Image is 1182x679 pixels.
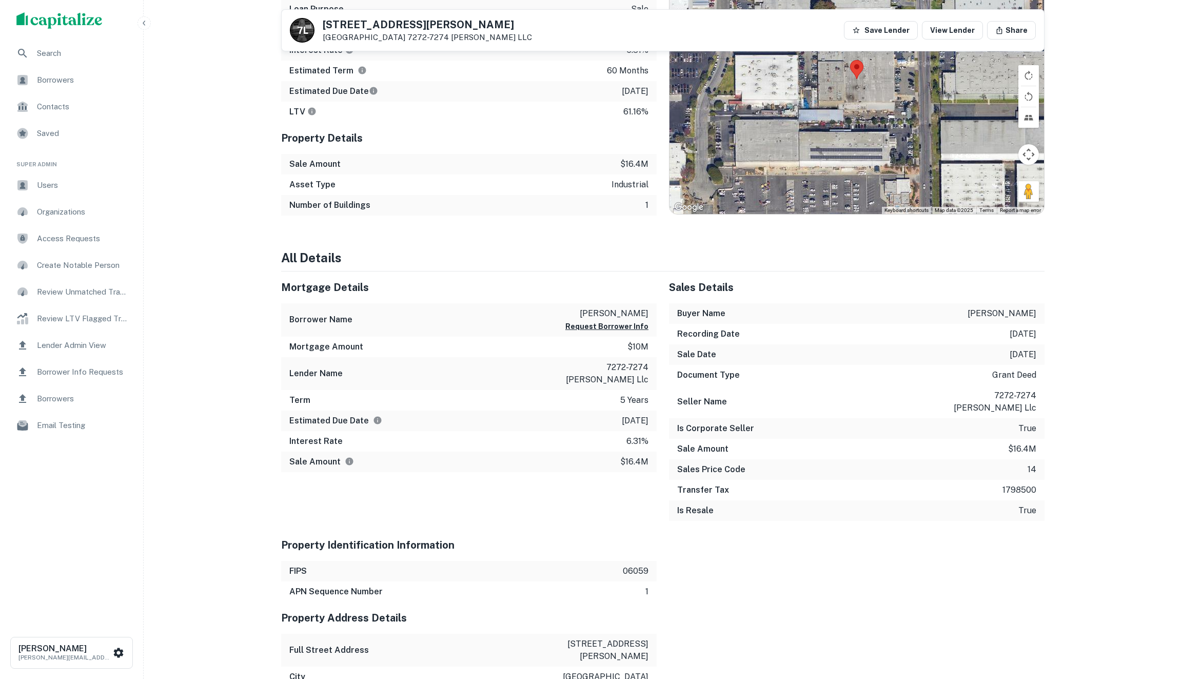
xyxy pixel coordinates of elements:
h6: [PERSON_NAME] [18,645,111,653]
svg: LTVs displayed on the website are for informational purposes only and may be reported incorrectly... [307,107,317,116]
p: true [1018,505,1036,517]
a: Open this area in Google Maps (opens a new window) [672,201,706,214]
p: grant deed [992,369,1036,381]
svg: Term is based on a standard schedule for this type of loan. [358,66,367,75]
p: $16.4m [1008,443,1036,455]
button: Drag Pegman onto the map to open Street View [1018,181,1039,202]
span: Contacts [37,101,129,113]
p: [PERSON_NAME] [968,307,1036,320]
h6: Sale Amount [677,443,728,455]
h6: Transfer Tax [677,484,729,496]
h6: Loan Purpose [289,3,344,15]
h6: Lender Name [289,367,343,380]
p: 14 [1028,463,1036,476]
h6: Term [289,394,310,406]
h5: Property Identification Information [281,537,657,553]
h6: Document Type [677,369,740,381]
button: Rotate map counterclockwise [1018,86,1039,107]
img: capitalize-logo.png [16,12,103,29]
p: $16.4m [620,158,648,170]
button: Share [987,21,1036,40]
h6: Sale Date [677,348,716,361]
a: Review Unmatched Transactions [8,280,135,304]
h6: Sale Amount [289,158,341,170]
h6: Sales Price Code [677,463,745,476]
p: 7 L [297,24,307,37]
a: Report a map error [1000,207,1041,213]
p: 6.31% [626,435,648,448]
a: Create Notable Person [8,253,135,278]
p: [PERSON_NAME][EMAIL_ADDRESS][DOMAIN_NAME] [18,653,111,662]
h6: Borrower Name [289,314,352,326]
div: Contacts [8,94,135,119]
p: $10m [627,341,648,353]
button: Request Borrower Info [565,320,648,333]
h6: FIPS [289,565,307,577]
h5: [STREET_ADDRESS][PERSON_NAME] [323,20,532,30]
span: Map data ©2025 [935,207,973,213]
span: Create Notable Person [37,259,129,271]
span: Email Testing [37,419,129,432]
a: Organizations [8,200,135,224]
p: [DATE] [622,85,648,98]
img: Google [672,201,706,214]
span: Borrower Info Requests [37,366,129,378]
svg: The values displayed on the website are for informational purposes only and may be reported incor... [345,457,354,466]
p: 1 [645,199,648,211]
h5: Mortgage Details [281,280,657,295]
span: Access Requests [37,232,129,245]
button: Map camera controls [1018,144,1039,165]
a: Email Testing [8,413,135,438]
h6: Estimated Due Date [289,415,382,427]
h6: Full Street Address [289,644,369,656]
h5: Property Details [281,130,657,146]
p: 7272-7274 [PERSON_NAME] llc [944,390,1036,414]
a: Access Requests [8,226,135,251]
div: Borrowers [8,68,135,92]
p: $16.4m [620,456,648,468]
svg: Estimate is based on a standard schedule for this type of loan. [369,86,378,95]
p: 7272-7274 [PERSON_NAME] llc [556,361,648,386]
h6: Recording Date [677,328,740,340]
span: Organizations [37,206,129,218]
a: Borrowers [8,386,135,411]
p: 06059 [623,565,648,577]
h6: LTV [289,106,317,118]
a: Review LTV Flagged Transactions [8,306,135,331]
h6: Estimated Due Date [289,85,378,98]
div: Chat Widget [1131,597,1182,646]
h6: APN Sequence Number [289,586,383,598]
p: [GEOGRAPHIC_DATA] [323,33,532,42]
h5: Sales Details [669,280,1045,295]
div: Search [8,41,135,66]
span: Saved [37,127,129,140]
h6: Seller Name [677,396,727,408]
a: Terms [979,207,994,213]
h6: Mortgage Amount [289,341,363,353]
p: 1798500 [1002,484,1036,496]
p: 1 [645,586,648,598]
button: [PERSON_NAME][PERSON_NAME][EMAIL_ADDRESS][DOMAIN_NAME] [10,637,133,669]
a: 7 L [290,18,314,43]
h6: Is Corporate Seller [677,422,754,435]
span: Users [37,179,129,191]
button: Rotate map clockwise [1018,65,1039,86]
a: Users [8,173,135,198]
h5: Property Address Details [281,610,657,626]
span: Review LTV Flagged Transactions [37,313,129,325]
p: sale [631,3,648,15]
span: Borrowers [37,74,129,86]
p: [DATE] [1010,328,1036,340]
p: industrial [612,179,648,191]
p: 60 months [607,65,648,77]
p: 5 years [620,394,648,406]
button: Tilt map [1018,107,1039,128]
a: Lender Admin View [8,333,135,358]
span: Review Unmatched Transactions [37,286,129,298]
h6: Sale Amount [289,456,354,468]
